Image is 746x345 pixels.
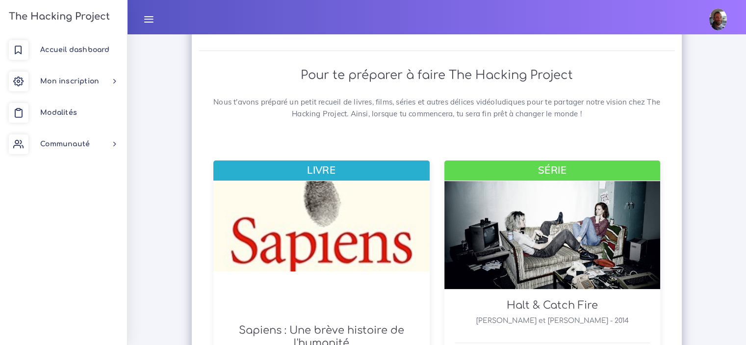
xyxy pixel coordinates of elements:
span: Mon inscription [40,78,99,85]
img: card image cap [213,181,430,271]
h3: The Hacking Project [6,11,110,22]
div: Série [444,160,661,181]
img: buzfeicrkgnctnff1p9r.jpg [709,8,727,30]
span: Accueil dashboard [40,46,109,53]
span: Modalités [40,109,77,116]
p: Nous t'avons préparé un petit recueil de livres, films, séries et autres délices vidéoludiques po... [199,96,675,120]
div: Livre [213,160,430,181]
span: Communauté [40,140,90,148]
h3: Halt & Catch Fire [455,299,650,318]
img: card image cap [444,181,661,289]
h6: [PERSON_NAME] et [PERSON_NAME] - 2014 [455,317,650,332]
h2: Pour te préparer à faire The Hacking Project [199,58,675,93]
